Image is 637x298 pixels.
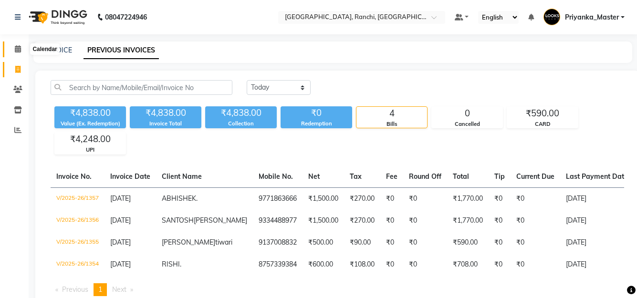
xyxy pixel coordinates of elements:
div: Collection [205,120,277,128]
span: [DATE] [110,238,131,247]
span: Last Payment Date [566,172,628,181]
td: ₹0 [489,210,511,232]
div: ₹4,838.00 [205,106,277,120]
td: ₹270.00 [344,187,380,210]
td: 9137008832 [253,232,303,254]
span: Invoice No. [56,172,92,181]
td: 9771863666 [253,187,303,210]
td: V/2025-26/1357 [51,187,104,210]
span: RISHI [162,260,180,268]
span: SANTOSH [162,216,194,225]
nav: Pagination [51,283,624,296]
td: ₹0 [489,187,511,210]
img: Priyanka_Master [543,9,560,25]
div: Cancelled [432,120,502,128]
td: [DATE] [560,187,634,210]
td: ₹0 [489,232,511,254]
div: ₹590.00 [507,107,578,120]
span: [PERSON_NAME] [162,238,215,247]
td: ₹0 [403,232,447,254]
div: ₹0 [281,106,352,120]
span: Tip [494,172,505,181]
td: ₹0 [511,254,560,276]
div: 0 [432,107,502,120]
span: [DATE] [110,194,131,203]
span: . [196,194,198,203]
td: ₹1,770.00 [447,187,489,210]
span: Fee [386,172,397,181]
span: Client Name [162,172,202,181]
span: Total [453,172,469,181]
td: ₹0 [380,187,403,210]
td: V/2025-26/1356 [51,210,104,232]
div: Invoice Total [130,120,201,128]
span: Invoice Date [110,172,150,181]
td: ₹90.00 [344,232,380,254]
td: ₹0 [380,254,403,276]
div: Calendar [30,43,59,55]
a: PREVIOUS INVOICES [84,42,159,59]
td: [DATE] [560,232,634,254]
td: ₹1,500.00 [303,210,344,232]
td: ₹270.00 [344,210,380,232]
span: ABHISHEK [162,194,196,203]
td: ₹708.00 [447,254,489,276]
td: ₹0 [403,254,447,276]
span: Previous [62,285,88,294]
span: Next [112,285,126,294]
div: CARD [507,120,578,128]
td: ₹1,770.00 [447,210,489,232]
td: ₹600.00 [303,254,344,276]
td: ₹0 [380,232,403,254]
td: ₹0 [511,232,560,254]
td: [DATE] [560,254,634,276]
td: ₹108.00 [344,254,380,276]
td: V/2025-26/1355 [51,232,104,254]
span: tiwari [215,238,232,247]
span: Mobile No. [259,172,293,181]
div: Bills [356,120,427,128]
b: 08047224946 [105,4,147,31]
td: [DATE] [560,210,634,232]
span: [DATE] [110,260,131,268]
div: UPI [55,146,125,154]
td: ₹0 [380,210,403,232]
span: Priyanka_Master [565,12,619,22]
span: [PERSON_NAME] [194,216,247,225]
span: Round Off [409,172,441,181]
span: . [180,260,181,268]
div: ₹4,838.00 [130,106,201,120]
td: ₹590.00 [447,232,489,254]
input: Search by Name/Mobile/Email/Invoice No [51,80,232,95]
div: 4 [356,107,427,120]
td: ₹0 [403,187,447,210]
span: Tax [350,172,362,181]
span: Net [308,172,320,181]
td: V/2025-26/1354 [51,254,104,276]
td: ₹0 [511,187,560,210]
td: 8757339384 [253,254,303,276]
div: ₹4,248.00 [55,133,125,146]
td: ₹0 [403,210,447,232]
div: Value (Ex. Redemption) [54,120,126,128]
td: ₹1,500.00 [303,187,344,210]
td: ₹0 [489,254,511,276]
td: ₹0 [511,210,560,232]
div: Redemption [281,120,352,128]
img: logo [24,4,90,31]
div: ₹4,838.00 [54,106,126,120]
span: Current Due [516,172,554,181]
td: 9334488977 [253,210,303,232]
span: 1 [98,285,102,294]
td: ₹500.00 [303,232,344,254]
span: [DATE] [110,216,131,225]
